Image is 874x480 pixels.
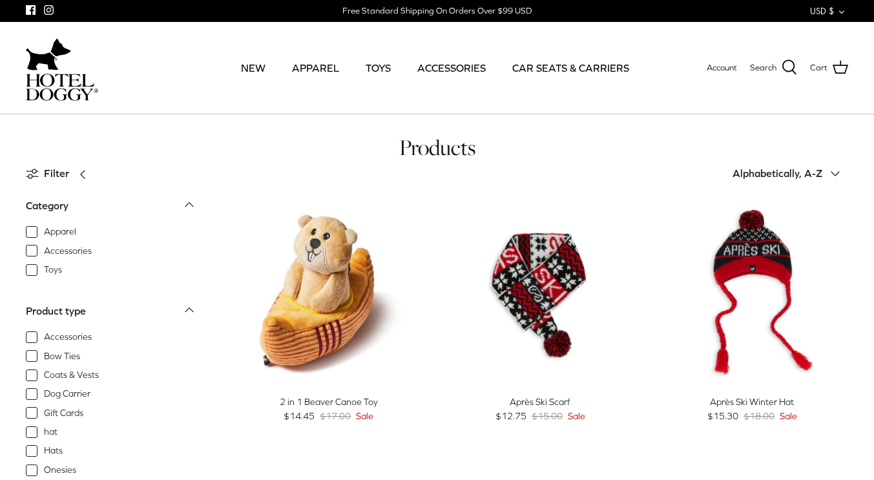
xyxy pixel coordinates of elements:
span: Coats & Vests [44,369,99,382]
a: Après Ski Winter Hat [656,196,848,388]
span: $17.00 [320,409,351,423]
a: Free Standard Shipping On Orders Over $99 USD [342,1,532,21]
span: $15.00 [532,409,563,423]
a: Facebook [26,5,36,15]
span: Accessories [44,245,92,258]
span: Sale [780,409,797,423]
span: Sale [568,409,585,423]
a: 2 in 1 Beaver Canoe Toy [233,196,425,388]
a: Après Ski Winter Hat $15.30 $18.00 Sale [656,395,848,424]
a: CAR SEATS & CARRIERS [501,46,641,90]
a: Search [750,59,797,76]
span: $12.75 [495,409,526,423]
div: Primary navigation [192,46,678,90]
span: Accessories [44,331,92,344]
button: Alphabetically, A-Z [733,160,848,188]
h1: Products [26,134,848,162]
a: Account [707,61,737,75]
span: Bow Ties [44,350,80,363]
a: Après Ski Scarf [444,196,637,388]
span: Toys [44,264,62,277]
a: Product type [26,301,194,330]
span: Hats [44,444,63,457]
span: Sale [356,409,373,423]
span: 15% off [451,202,497,221]
div: 2 in 1 Beaver Canoe Toy [233,395,425,409]
a: ACCESSORIES [406,46,497,90]
div: Category [26,198,68,214]
img: dog-icon.svg [26,35,71,74]
span: Alphabetically, A-Z [733,167,822,179]
div: Après Ski Winter Hat [656,395,848,409]
a: APPAREL [280,46,351,90]
a: NEW [229,46,277,90]
span: 15% off [662,202,708,221]
div: Product type [26,303,86,320]
span: Apparel [44,225,76,238]
span: $15.30 [707,409,738,423]
span: 15% off [239,202,285,221]
a: Instagram [44,5,54,15]
a: 2 in 1 Beaver Canoe Toy $14.45 $17.00 Sale [233,395,425,424]
span: Gift Cards [44,407,83,420]
a: TOYS [354,46,402,90]
a: Après Ski Scarf $12.75 $15.00 Sale [444,395,637,424]
a: Cart [810,59,848,76]
div: Free Standard Shipping On Orders Over $99 USD [342,5,532,17]
span: Account [707,63,737,72]
span: Filter [44,165,69,182]
a: Category [26,196,194,225]
img: hoteldoggycom [26,74,98,101]
a: hoteldoggycom [26,35,98,101]
div: Après Ski Scarf [444,395,637,409]
a: Filter [26,158,95,189]
span: $18.00 [744,409,775,423]
span: hat [44,426,57,439]
span: Search [750,61,776,75]
span: Cart [810,61,827,75]
span: Onesies [44,464,76,477]
span: $14.45 [284,409,315,423]
span: Dog Carrier [44,388,90,401]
